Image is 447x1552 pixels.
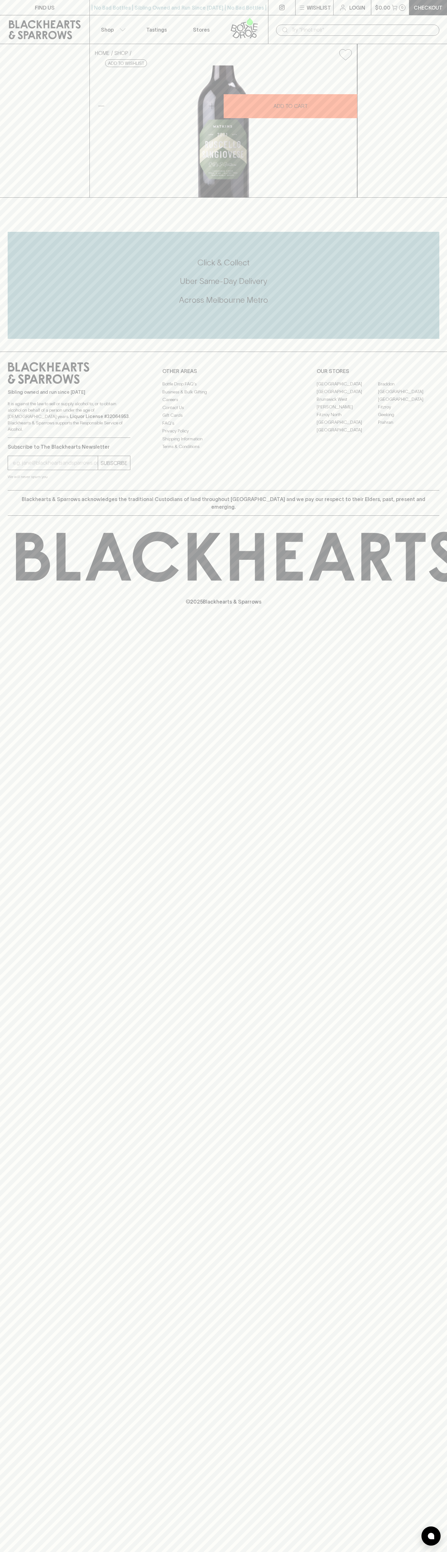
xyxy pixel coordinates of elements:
a: Privacy Policy [162,427,285,435]
p: Tastings [146,26,167,34]
p: 0 [401,6,404,9]
p: OTHER AREAS [162,367,285,375]
a: [PERSON_NAME] [317,403,378,411]
button: ADD TO CART [224,94,357,118]
a: Stores [179,15,224,44]
button: SUBSCRIBE [98,456,130,470]
p: Blackhearts & Sparrows acknowledges the traditional Custodians of land throughout [GEOGRAPHIC_DAT... [12,495,435,511]
p: Login [349,4,365,11]
a: Bottle Drop FAQ's [162,380,285,388]
img: bubble-icon [428,1533,434,1539]
a: SHOP [114,50,128,56]
div: Call to action block [8,232,439,339]
button: Add to wishlist [105,59,147,67]
p: FIND US [35,4,55,11]
strong: Liquor License #32064953 [70,414,129,419]
p: Stores [193,26,210,34]
a: Business & Bulk Gifting [162,388,285,396]
a: Careers [162,396,285,404]
a: Gift Cards [162,412,285,419]
p: $0.00 [375,4,390,11]
p: OUR STORES [317,367,439,375]
a: Prahran [378,418,439,426]
a: Braddon [378,380,439,388]
a: [GEOGRAPHIC_DATA] [317,380,378,388]
input: e.g. jane@blackheartsandsparrows.com.au [13,458,98,468]
p: It is against the law to sell or supply alcohol to, or to obtain alcohol on behalf of a person un... [8,400,130,432]
p: Subscribe to The Blackhearts Newsletter [8,443,130,451]
a: HOME [95,50,110,56]
a: FAQ's [162,419,285,427]
h5: Across Melbourne Metro [8,295,439,305]
h5: Click & Collect [8,257,439,268]
button: Shop [90,15,135,44]
button: Add to wishlist [337,47,354,63]
a: [GEOGRAPHIC_DATA] [378,388,439,395]
p: We will never spam you [8,474,130,480]
a: Brunswick West [317,395,378,403]
a: [GEOGRAPHIC_DATA] [317,426,378,434]
h5: Uber Same-Day Delivery [8,276,439,286]
img: 36569.png [90,65,357,197]
a: Geelong [378,411,439,418]
p: ADD TO CART [274,102,308,110]
a: Contact Us [162,404,285,411]
a: [GEOGRAPHIC_DATA] [317,388,378,395]
p: Shop [101,26,114,34]
p: Checkout [414,4,443,11]
a: Terms & Conditions [162,443,285,451]
a: Shipping Information [162,435,285,443]
p: Sibling owned and run since [DATE] [8,389,130,395]
a: Fitzroy [378,403,439,411]
p: Wishlist [307,4,331,11]
input: Try "Pinot noir" [291,25,434,35]
p: SUBSCRIBE [101,459,127,467]
a: Fitzroy North [317,411,378,418]
a: [GEOGRAPHIC_DATA] [317,418,378,426]
a: Tastings [134,15,179,44]
a: [GEOGRAPHIC_DATA] [378,395,439,403]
